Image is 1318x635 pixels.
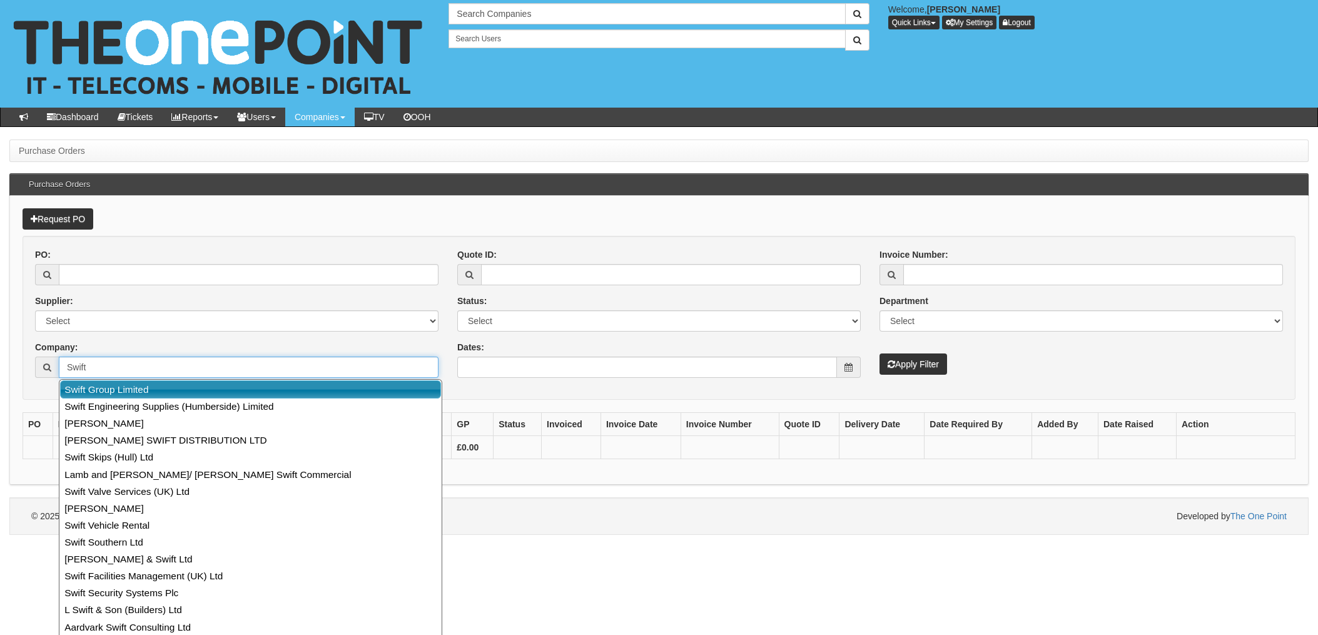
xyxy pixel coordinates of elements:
[888,16,940,29] button: Quick Links
[1098,413,1177,436] th: Date Raised
[601,413,681,436] th: Invoice Date
[925,413,1032,436] th: Date Required By
[879,3,1318,29] div: Welcome,
[449,3,845,24] input: Search Companies
[1032,413,1098,436] th: Added By
[61,584,440,601] a: Swift Security Systems Plc
[779,413,839,436] th: Quote ID
[880,353,947,375] button: Apply Filter
[1230,511,1287,521] a: The One Point
[942,16,997,29] a: My Settings
[228,108,285,126] a: Users
[23,174,96,195] h3: Purchase Orders
[60,380,441,399] a: Swift Group Limited
[61,449,440,465] a: Swift Skips (Hull) Ltd
[61,517,440,534] a: Swift Vehicle Rental
[681,413,779,436] th: Invoice Number
[61,432,440,449] a: [PERSON_NAME] SWIFT DISTRIBUTION LTD
[839,413,925,436] th: Delivery Date
[880,248,948,261] label: Invoice Number:
[61,601,440,618] a: L Swift & Son (Builders) Ltd
[31,511,116,521] span: © 2025
[35,341,78,353] label: Company:
[61,483,440,500] a: Swift Valve Services (UK) Ltd
[61,466,440,483] a: Lamb and [PERSON_NAME]/ [PERSON_NAME] Swift Commercial
[61,567,440,584] a: Swift Facilities Management (UK) Ltd
[1177,510,1287,522] span: Developed by
[35,248,51,261] label: PO:
[162,108,228,126] a: Reports
[61,500,440,517] a: [PERSON_NAME]
[452,436,494,459] th: £0.00
[880,295,928,307] label: Department
[457,295,487,307] label: Status:
[355,108,394,126] a: TV
[35,295,73,307] label: Supplier:
[61,551,440,567] a: [PERSON_NAME] & Swift Ltd
[542,413,601,436] th: Invoiced
[457,341,484,353] label: Dates:
[1177,413,1295,436] th: Action
[494,413,542,436] th: Status
[61,415,440,432] a: [PERSON_NAME]
[23,413,53,436] th: PO
[285,108,355,126] a: Companies
[53,413,129,436] th: Department
[61,534,440,551] a: Swift Southern Ltd
[449,29,845,48] input: Search Users
[38,108,108,126] a: Dashboard
[457,248,497,261] label: Quote ID:
[108,108,163,126] a: Tickets
[394,108,440,126] a: OOH
[61,398,440,415] a: Swift Engineering Supplies (Humberside) Limited
[23,208,93,230] a: Request PO
[999,16,1035,29] a: Logout
[452,413,494,436] th: GP
[927,4,1000,14] b: [PERSON_NAME]
[19,145,85,157] li: Purchase Orders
